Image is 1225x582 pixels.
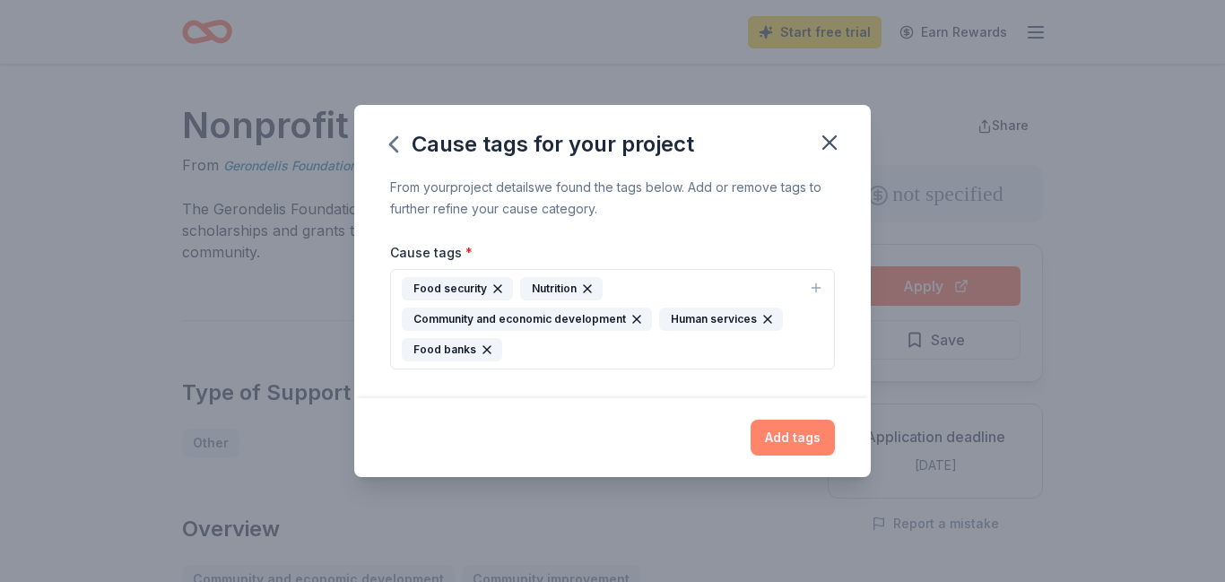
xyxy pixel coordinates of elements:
[520,277,603,300] div: Nutrition
[402,338,502,361] div: Food banks
[751,420,835,456] button: Add tags
[402,277,513,300] div: Food security
[402,308,652,331] div: Community and economic development
[390,177,835,220] div: From your project details we found the tags below. Add or remove tags to further refine your caus...
[659,308,783,331] div: Human services
[390,244,473,262] label: Cause tags
[390,269,835,369] button: Food securityNutritionCommunity and economic developmentHuman servicesFood banks
[390,130,694,159] div: Cause tags for your project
